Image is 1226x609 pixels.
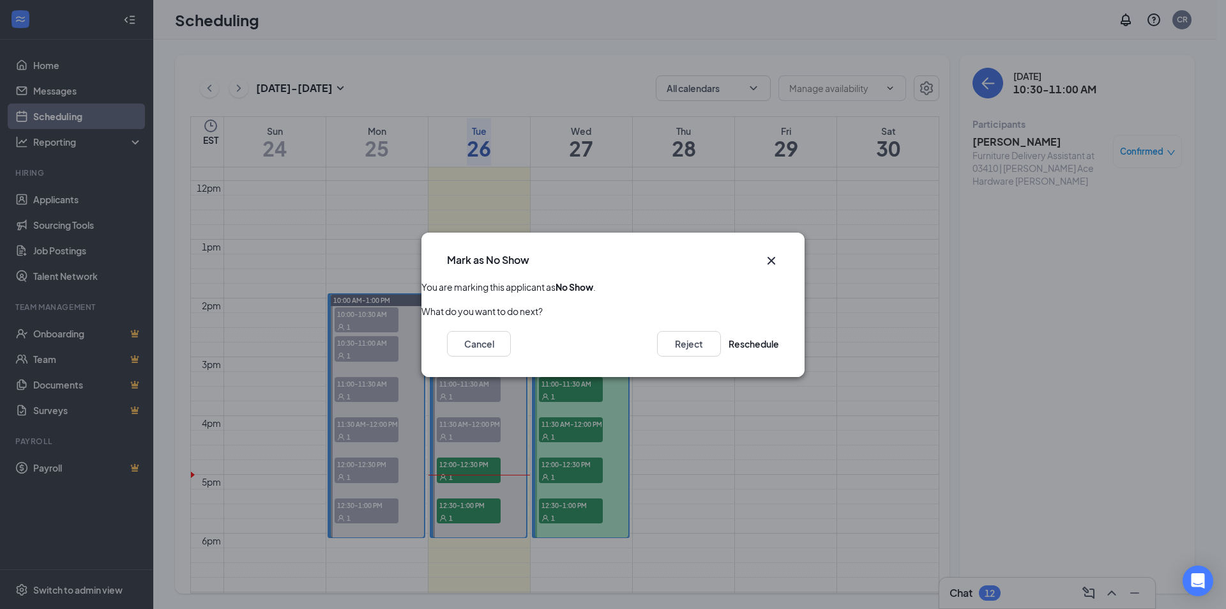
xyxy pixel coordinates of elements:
b: No Show [556,281,593,293]
button: Close [764,253,779,268]
p: What do you want to do next? [421,304,805,318]
button: Reject [657,331,721,357]
button: Reschedule [729,331,779,357]
p: You are marking this applicant as . [421,280,805,294]
h3: Mark as No Show [447,253,529,267]
button: Cancel [447,331,511,357]
div: Open Intercom Messenger [1183,566,1213,596]
svg: Cross [764,253,779,268]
